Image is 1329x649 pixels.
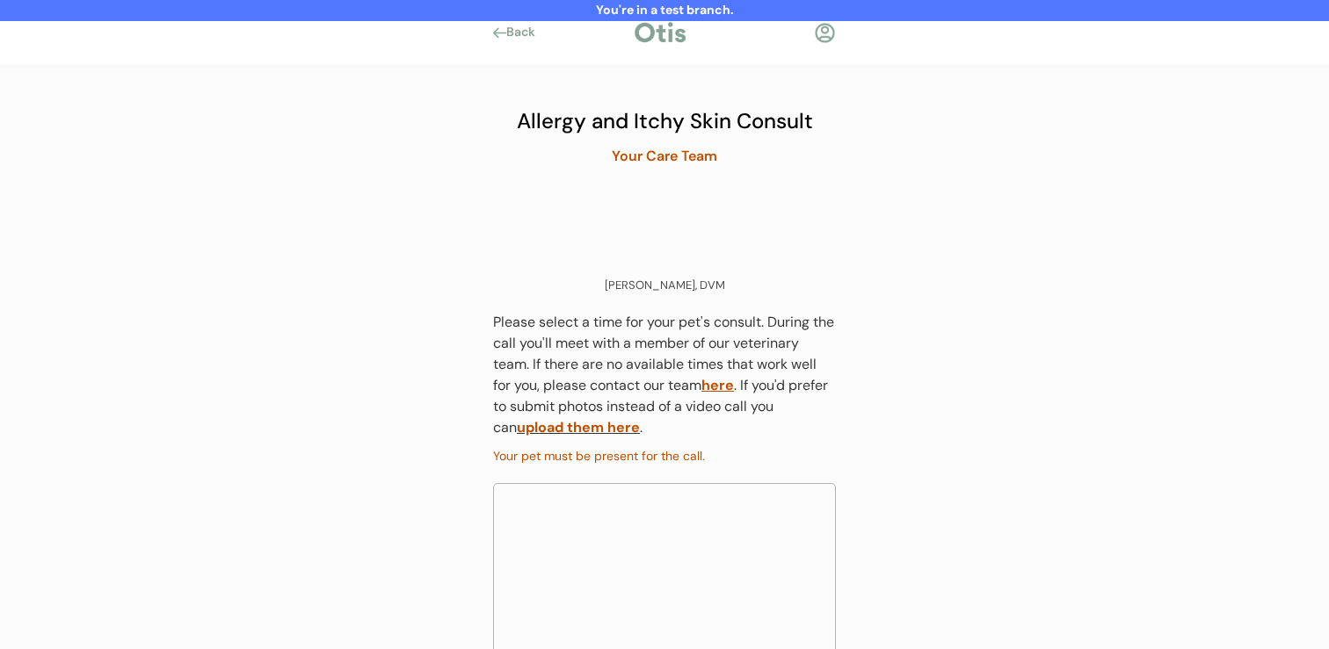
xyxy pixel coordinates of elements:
[493,447,836,465] div: Your pet must be present for the call.
[612,146,717,167] div: Your Care Team
[605,277,725,294] div: [PERSON_NAME], DVM
[701,376,734,394] a: here
[493,105,836,137] div: Allergy and Itchy Skin Consult
[517,418,640,436] a: upload them here
[493,312,836,438] div: Please select a time for your pet's consult. During the call you'll meet with a member of our vet...
[506,24,546,41] div: Back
